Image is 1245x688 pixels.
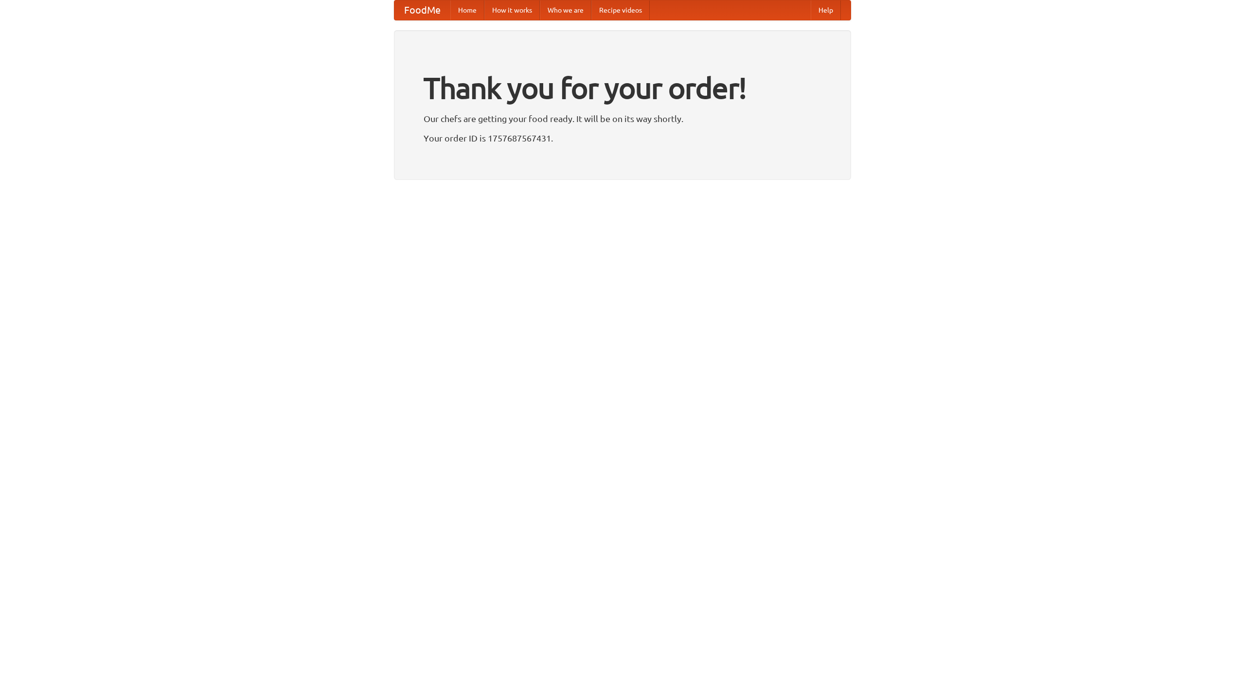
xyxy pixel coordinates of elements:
a: FoodMe [394,0,450,20]
a: Who we are [540,0,591,20]
a: Help [811,0,841,20]
a: Home [450,0,484,20]
h1: Thank you for your order! [424,65,821,111]
p: Our chefs are getting your food ready. It will be on its way shortly. [424,111,821,126]
p: Your order ID is 1757687567431. [424,131,821,145]
a: Recipe videos [591,0,650,20]
a: How it works [484,0,540,20]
